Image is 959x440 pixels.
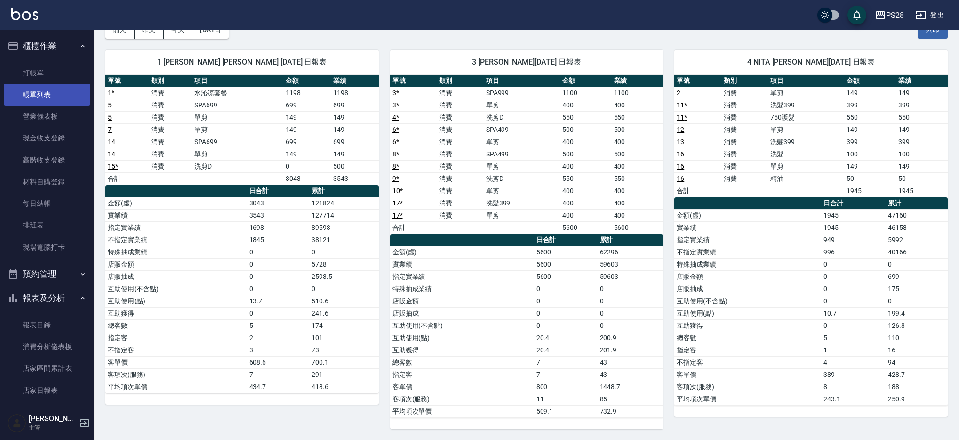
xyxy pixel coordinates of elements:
[598,283,663,295] td: 0
[896,99,948,111] td: 399
[821,258,886,270] td: 0
[721,87,768,99] td: 消費
[401,57,652,67] span: 3 [PERSON_NAME][DATE] 日報表
[437,185,484,197] td: 消費
[821,209,886,221] td: 1945
[844,185,896,197] td: 1945
[309,221,379,234] td: 89593
[560,111,612,123] td: 550
[4,149,90,171] a: 高階收支登錄
[896,172,948,185] td: 50
[844,75,896,87] th: 金額
[560,99,612,111] td: 400
[105,344,247,356] td: 不指定客
[674,75,721,87] th: 單號
[247,356,310,368] td: 608.6
[768,123,844,136] td: 單剪
[331,123,379,136] td: 149
[534,234,598,246] th: 日合計
[437,136,484,148] td: 消費
[105,270,247,283] td: 店販抽成
[674,75,948,197] table: a dense table
[105,75,149,87] th: 單號
[390,75,663,234] table: a dense table
[886,234,948,246] td: 5992
[331,99,379,111] td: 699
[192,99,283,111] td: SPA699
[192,75,283,87] th: 項目
[105,356,247,368] td: 客單價
[105,332,247,344] td: 指定客
[560,209,612,221] td: 400
[4,336,90,358] a: 消費分析儀表板
[108,150,115,158] a: 14
[331,136,379,148] td: 699
[247,344,310,356] td: 3
[721,123,768,136] td: 消費
[768,87,844,99] td: 單剪
[484,111,560,123] td: 洗剪D
[108,138,115,146] a: 14
[821,221,886,234] td: 1945
[886,307,948,319] td: 199.4
[677,138,684,146] a: 13
[612,148,663,160] td: 500
[309,332,379,344] td: 101
[4,401,90,423] a: 店家排行榜
[896,123,948,136] td: 149
[309,368,379,381] td: 291
[686,57,936,67] span: 4 NITA [PERSON_NAME][DATE] 日報表
[105,221,247,234] td: 指定實業績
[192,160,283,172] td: 洗剪D
[598,332,663,344] td: 200.9
[598,246,663,258] td: 62296
[534,270,598,283] td: 5600
[283,136,331,148] td: 699
[484,99,560,111] td: 單剪
[390,344,534,356] td: 互助獲得
[844,99,896,111] td: 399
[534,356,598,368] td: 7
[674,295,821,307] td: 互助使用(不含點)
[821,368,886,381] td: 389
[149,136,192,148] td: 消費
[309,209,379,221] td: 127714
[677,150,684,158] a: 16
[844,136,896,148] td: 399
[847,6,866,24] button: save
[844,172,896,185] td: 50
[105,295,247,307] td: 互助使用(點)
[4,62,90,84] a: 打帳單
[108,101,112,109] a: 5
[674,283,821,295] td: 店販抽成
[309,234,379,246] td: 38121
[247,307,310,319] td: 0
[247,295,310,307] td: 13.7
[674,246,821,258] td: 不指定實業績
[821,197,886,210] th: 日合計
[390,332,534,344] td: 互助使用(點)
[484,87,560,99] td: SPA999
[437,160,484,172] td: 消費
[821,295,886,307] td: 0
[247,221,310,234] td: 1698
[331,87,379,99] td: 1198
[674,221,821,234] td: 實業績
[331,75,379,87] th: 業績
[247,332,310,344] td: 2
[331,148,379,160] td: 149
[674,319,821,332] td: 互助獲得
[4,106,90,127] a: 營業儀表板
[309,185,379,197] th: 累計
[283,148,331,160] td: 149
[283,111,331,123] td: 149
[598,356,663,368] td: 43
[484,185,560,197] td: 單剪
[844,160,896,172] td: 149
[105,368,247,381] td: 客項次(服務)
[821,319,886,332] td: 0
[674,307,821,319] td: 互助使用(點)
[844,123,896,136] td: 149
[247,270,310,283] td: 0
[674,258,821,270] td: 特殊抽成業績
